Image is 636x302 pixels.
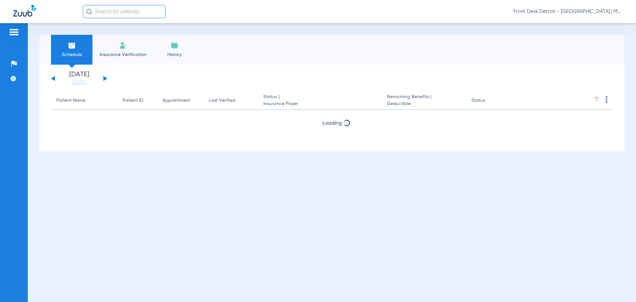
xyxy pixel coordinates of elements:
[209,97,253,104] div: Last Verified
[56,97,112,104] div: Patient Name
[606,96,608,103] img: group-dot-blue.svg
[123,97,152,104] div: Patient ID
[322,121,342,126] span: Loading
[86,9,92,15] img: Search Icon
[162,97,198,104] div: Appointment
[209,97,236,104] div: Last Verified
[119,41,127,49] img: Manual Insurance Verification
[56,51,87,58] span: Schedule
[466,91,511,110] th: Status
[387,100,460,107] span: Deductible
[56,97,85,104] div: Patient Name
[9,28,19,36] img: hamburger-icon
[382,91,466,110] th: Remaining Benefits |
[513,8,623,15] span: Front Desk Detroit - [GEOGRAPHIC_DATA] | My Community Dental Centers
[97,51,149,58] span: Insurance Verification
[13,5,36,17] img: Zuub Logo
[68,41,76,49] img: Schedule
[59,79,99,86] a: [DATE]
[83,5,166,18] input: Search for patients
[162,97,190,104] div: Appointment
[593,96,600,103] img: filter.svg
[159,51,190,58] span: History
[258,91,382,110] th: Status |
[59,71,99,86] li: [DATE]
[123,97,143,104] div: Patient ID
[171,41,179,49] img: History
[263,100,376,107] span: Insurance Payer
